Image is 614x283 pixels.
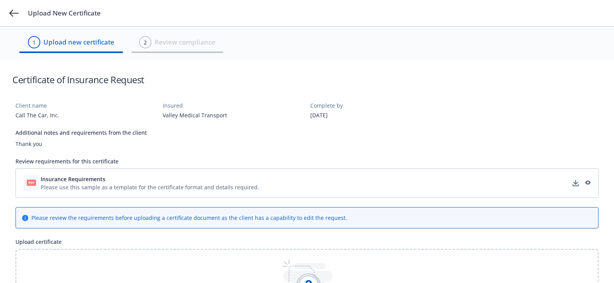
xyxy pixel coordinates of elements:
span: Review compliance [155,37,215,47]
div: 2 [144,38,147,46]
div: Call The Car, Inc. [15,111,157,119]
div: Client name [15,101,157,110]
div: Additional notes and requirements from the client [15,129,599,137]
div: Please review the requirements before uploading a certificate document as the client has a capabi... [31,214,347,222]
button: Insurance Requirements [41,175,259,183]
h1: Certificate of Insurance Request [12,73,144,86]
div: Insurance RequirementsPlease use this sample as a template for the certificate format and details... [15,168,599,198]
span: Upload New Certificate [28,9,101,18]
a: preview [583,178,592,188]
div: Valley Medical Transport [163,111,304,119]
div: Upload certificate [15,238,599,246]
div: 1 [33,38,36,46]
div: [DATE] [310,111,451,119]
span: Insurance Requirements [41,175,105,183]
span: Upload new certificate [43,37,114,47]
div: Insured [163,101,304,110]
a: download [571,178,580,188]
div: Complete by [310,101,451,110]
div: Review requirements for this certificate [15,157,599,165]
div: Please use this sample as a template for the certificate format and details required. [41,183,259,191]
div: Thank you [15,140,599,148]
